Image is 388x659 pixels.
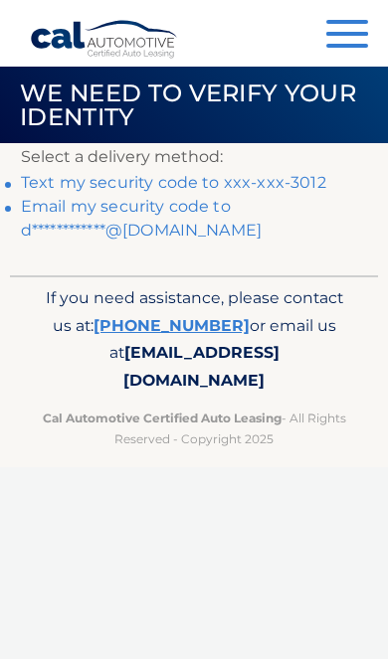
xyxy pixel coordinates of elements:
[43,411,282,425] strong: Cal Automotive Certified Auto Leasing
[40,408,349,449] p: - All Rights Reserved - Copyright 2025
[20,79,356,131] span: We need to verify your identity
[123,343,280,390] span: [EMAIL_ADDRESS][DOMAIN_NAME]
[94,316,250,335] a: [PHONE_NUMBER]
[30,20,179,70] a: Cal Automotive
[21,173,326,192] a: Text my security code to xxx-xxx-3012
[21,143,367,171] p: Select a delivery method:
[326,20,368,53] button: Menu
[40,284,349,396] p: If you need assistance, please contact us at: or email us at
